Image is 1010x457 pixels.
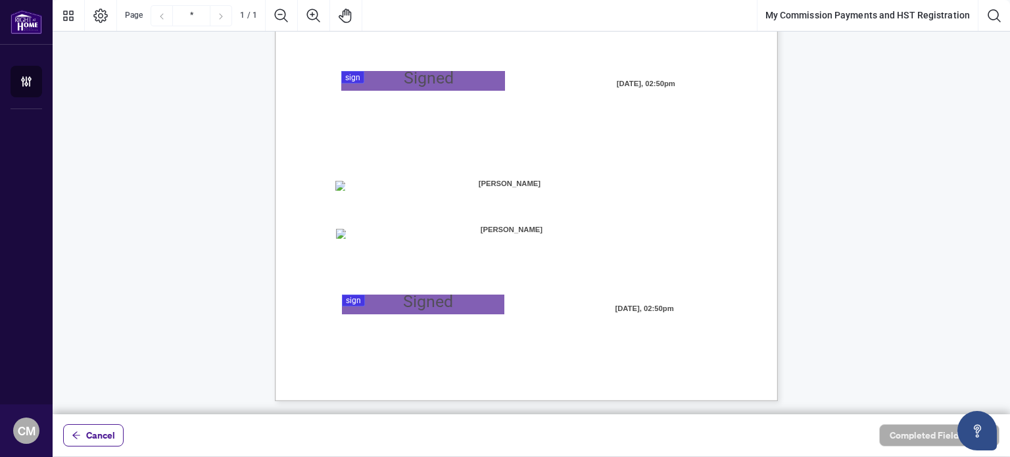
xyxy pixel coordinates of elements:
img: logo [11,10,42,34]
button: Cancel [63,424,124,446]
button: Completed Fields 0 of 2 [879,424,999,446]
span: CM [18,421,36,440]
button: Open asap [957,411,997,450]
span: arrow-left [72,431,81,440]
span: Cancel [86,425,115,446]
